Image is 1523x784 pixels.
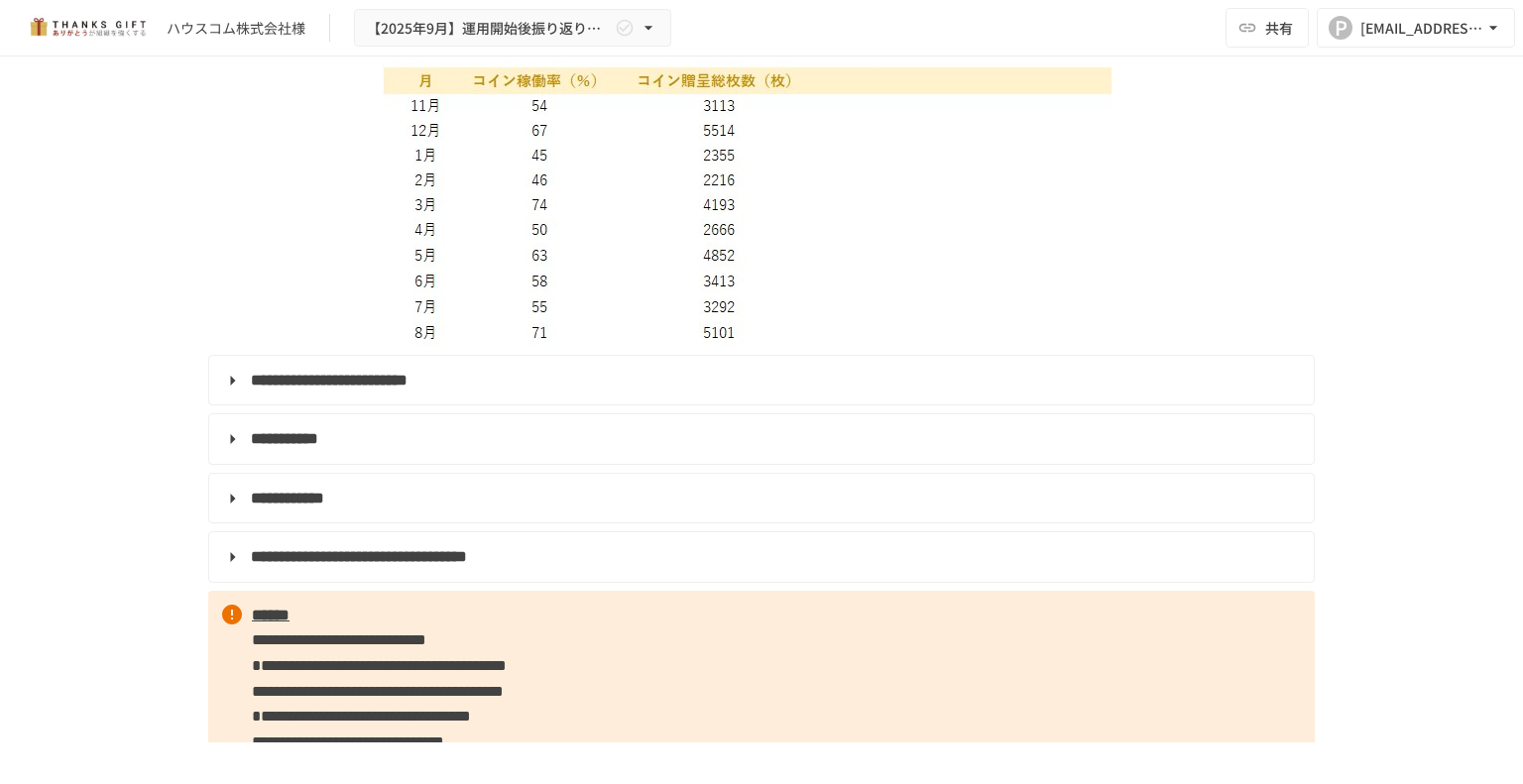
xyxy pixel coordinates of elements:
[24,12,151,44] img: mMP1OxWUAhQbsRWCurg7vIHe5HqDpP7qZo7fRoNLXQh
[1329,16,1352,40] div: P
[367,16,611,41] span: 【2025年9月】運用開始後振り返りMTG
[354,9,671,48] button: 【2025年9月】運用開始後振り返りMTG
[1265,17,1293,39] span: 共有
[1317,8,1515,48] button: P[EMAIL_ADDRESS][DOMAIN_NAME]
[167,18,305,39] div: ハウスコム株式会社様
[1226,8,1309,48] button: 共有
[1360,16,1483,41] div: [EMAIL_ADDRESS][DOMAIN_NAME]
